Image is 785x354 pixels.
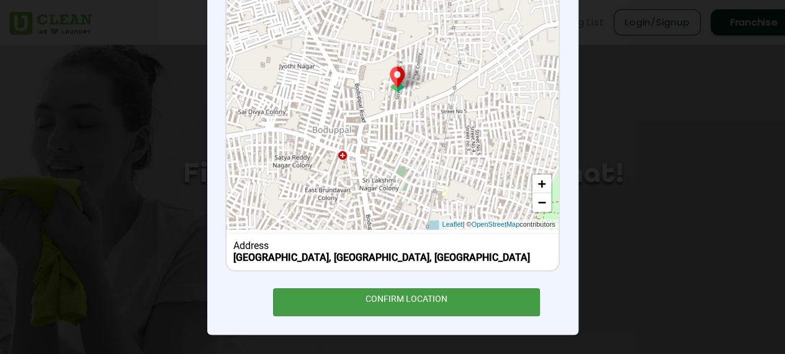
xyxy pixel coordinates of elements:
[233,240,552,252] div: Address
[233,252,530,263] b: [GEOGRAPHIC_DATA], [GEOGRAPHIC_DATA], [GEOGRAPHIC_DATA]
[532,175,551,193] a: Zoom in
[273,288,541,316] div: CONFIRM LOCATION
[471,219,519,230] a: OpenStreetMap
[442,219,462,230] a: Leaflet
[439,219,558,230] div: | © contributors
[532,193,551,212] a: Zoom out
